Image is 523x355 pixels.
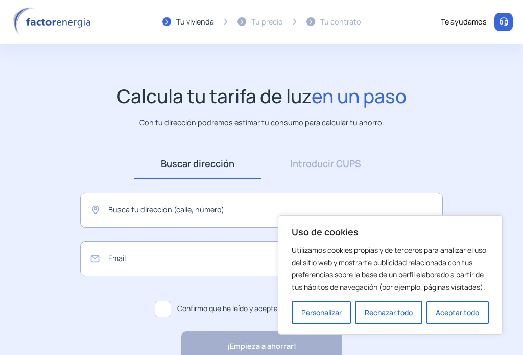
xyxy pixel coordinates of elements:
[261,149,389,179] a: Introducir CUPS
[292,301,351,324] button: Personalizar
[441,16,487,28] div: Te ayudamos
[139,117,384,128] p: Con tu dirección podremos estimar tu consumo para calcular tu ahorro.
[251,16,283,28] div: Tu precio
[10,7,97,37] img: logo factor
[177,303,368,314] span: Confirmo que he leído y aceptado la
[117,85,407,107] h1: Calcula tu tarifa de luz
[426,301,489,324] button: Aceptar todo
[278,215,503,335] div: Uso de cookies
[312,83,407,109] span: en un paso
[134,149,261,179] a: Buscar dirección
[355,301,422,324] button: Rechazar todo
[320,16,361,28] div: Tu contrato
[292,226,489,238] p: Uso de cookies
[292,244,489,293] p: Utilizamos cookies propias y de terceros para analizar el uso del sitio web y mostrarte publicida...
[176,16,214,28] div: Tu vivienda
[498,17,509,27] img: llamar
